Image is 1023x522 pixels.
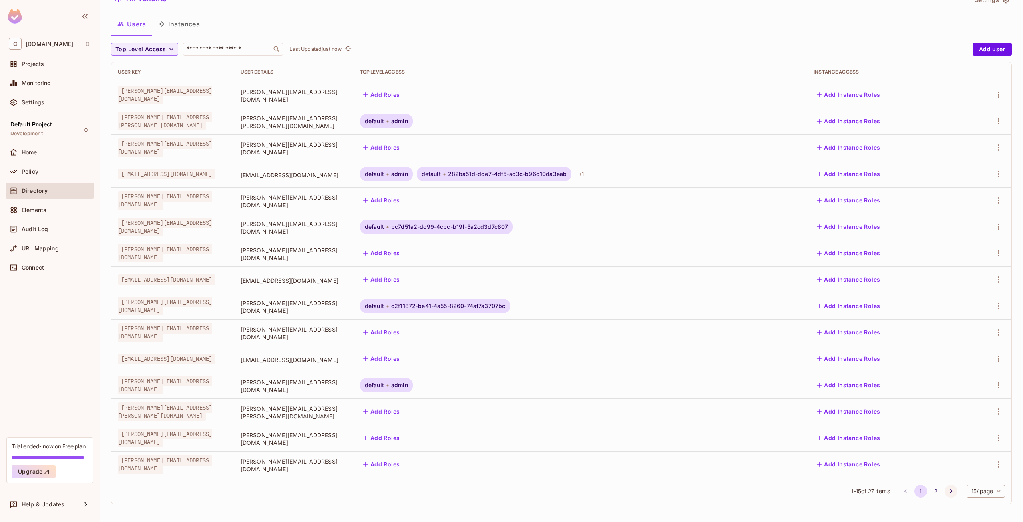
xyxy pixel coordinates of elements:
[118,297,212,315] span: [PERSON_NAME][EMAIL_ADDRESS][DOMAIN_NAME]
[365,171,384,177] span: default
[365,224,384,230] span: default
[118,69,228,75] div: User Key
[448,171,567,177] span: 282ba51d-dde7-4df5-ad3c-b96d10da3eab
[360,405,403,418] button: Add Roles
[360,141,403,154] button: Add Roles
[118,376,212,394] span: [PERSON_NAME][EMAIL_ADDRESS][DOMAIN_NAME]
[241,326,347,341] span: [PERSON_NAME][EMAIL_ADDRESS][DOMAIN_NAME]
[118,402,212,421] span: [PERSON_NAME][EMAIL_ADDRESS][PERSON_NAME][DOMAIN_NAME]
[365,382,384,388] span: default
[814,115,883,128] button: Add Instance Roles
[360,352,403,365] button: Add Roles
[814,88,883,101] button: Add Instance Roles
[22,188,48,194] span: Directory
[342,44,353,54] span: Click to refresh data
[118,323,212,342] span: [PERSON_NAME][EMAIL_ADDRESS][DOMAIN_NAME]
[814,220,883,233] button: Add Instance Roles
[814,352,883,365] button: Add Instance Roles
[118,86,212,104] span: [PERSON_NAME][EMAIL_ADDRESS][DOMAIN_NAME]
[26,41,73,47] span: Workspace: casadosventos.com.br
[973,43,1012,56] button: Add user
[22,99,44,106] span: Settings
[814,300,883,312] button: Add Instance Roles
[967,485,1005,498] div: 15 / page
[814,326,883,339] button: Add Instance Roles
[118,455,212,474] span: [PERSON_NAME][EMAIL_ADDRESS][DOMAIN_NAME]
[814,141,883,154] button: Add Instance Roles
[360,432,403,444] button: Add Roles
[360,194,403,207] button: Add Roles
[241,171,347,179] span: [EMAIL_ADDRESS][DOMAIN_NAME]
[12,442,86,450] div: Trial ended- now on Free plan
[241,114,347,130] span: [PERSON_NAME][EMAIL_ADDRESS][PERSON_NAME][DOMAIN_NAME]
[241,246,347,262] span: [PERSON_NAME][EMAIL_ADDRESS][DOMAIN_NAME]
[22,226,48,232] span: Audit Log
[22,168,38,175] span: Policy
[118,169,215,179] span: [EMAIL_ADDRESS][DOMAIN_NAME]
[814,432,883,444] button: Add Instance Roles
[391,382,408,388] span: admin
[241,141,347,156] span: [PERSON_NAME][EMAIL_ADDRESS][DOMAIN_NAME]
[391,171,408,177] span: admin
[814,405,883,418] button: Add Instance Roles
[851,487,890,496] span: 1 - 15 of 27 items
[241,194,347,209] span: [PERSON_NAME][EMAIL_ADDRESS][DOMAIN_NAME]
[391,118,408,124] span: admin
[8,9,22,24] img: SReyMgAAAABJRU5ErkJggg==
[118,138,212,157] span: [PERSON_NAME][EMAIL_ADDRESS][DOMAIN_NAME]
[360,69,801,75] div: Top Level Access
[22,207,46,213] span: Elements
[814,247,883,260] button: Add Instance Roles
[241,431,347,446] span: [PERSON_NAME][EMAIL_ADDRESS][DOMAIN_NAME]
[241,405,347,420] span: [PERSON_NAME][EMAIL_ADDRESS][PERSON_NAME][DOMAIN_NAME]
[111,14,152,34] button: Users
[115,44,166,54] span: Top Level Access
[22,80,51,86] span: Monitoring
[22,149,37,156] span: Home
[118,354,215,364] span: [EMAIL_ADDRESS][DOMAIN_NAME]
[814,194,883,207] button: Add Instance Roles
[575,168,587,180] div: + 1
[118,218,212,236] span: [PERSON_NAME][EMAIL_ADDRESS][DOMAIN_NAME]
[814,379,883,392] button: Add Instance Roles
[118,274,215,285] span: [EMAIL_ADDRESS][DOMAIN_NAME]
[914,485,927,498] button: page 1
[241,356,347,364] span: [EMAIL_ADDRESS][DOMAIN_NAME]
[241,69,347,75] div: User Details
[152,14,206,34] button: Instances
[22,245,59,252] span: URL Mapping
[22,61,44,67] span: Projects
[241,378,347,394] span: [PERSON_NAME][EMAIL_ADDRESS][DOMAIN_NAME]
[391,224,508,230] span: bc7d51a2-dc99-4cbc-b19f-5a2cd3d7c807
[814,273,883,286] button: Add Instance Roles
[241,277,347,284] span: [EMAIL_ADDRESS][DOMAIN_NAME]
[422,171,441,177] span: default
[118,191,212,210] span: [PERSON_NAME][EMAIL_ADDRESS][DOMAIN_NAME]
[360,326,403,339] button: Add Roles
[118,244,212,262] span: [PERSON_NAME][EMAIL_ADDRESS][DOMAIN_NAME]
[814,168,883,180] button: Add Instance Roles
[343,44,353,54] button: refresh
[241,458,347,473] span: [PERSON_NAME][EMAIL_ADDRESS][DOMAIN_NAME]
[289,46,342,52] p: Last Updated just now
[814,69,957,75] div: Instance Access
[10,121,52,128] span: Default Project
[12,465,56,478] button: Upgrade
[360,88,403,101] button: Add Roles
[22,501,64,508] span: Help & Updates
[814,458,883,471] button: Add Instance Roles
[360,458,403,471] button: Add Roles
[241,88,347,103] span: [PERSON_NAME][EMAIL_ADDRESS][DOMAIN_NAME]
[365,118,384,124] span: default
[360,247,403,260] button: Add Roles
[365,303,384,309] span: default
[10,130,43,137] span: Development
[929,485,942,498] button: Go to page 2
[118,429,212,447] span: [PERSON_NAME][EMAIL_ADDRESS][DOMAIN_NAME]
[9,38,22,50] span: C
[241,299,347,314] span: [PERSON_NAME][EMAIL_ADDRESS][DOMAIN_NAME]
[391,303,505,309] span: c2f11872-be41-4a55-8260-74af7a3707bc
[111,43,178,56] button: Top Level Access
[360,273,403,286] button: Add Roles
[945,485,957,498] button: Go to next page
